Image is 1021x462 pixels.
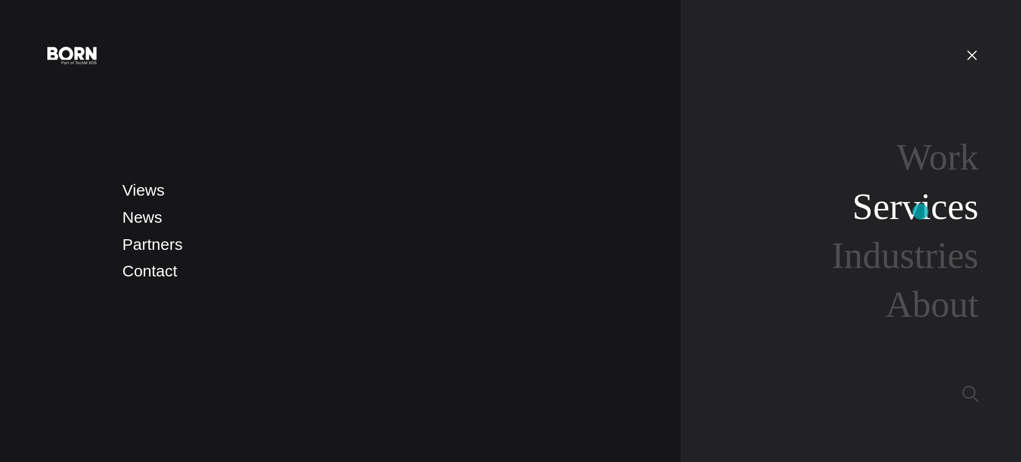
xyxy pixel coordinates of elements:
a: Industries [832,235,978,276]
button: Open [959,44,985,66]
a: About [885,284,978,325]
img: Search [963,386,978,402]
a: Contact [122,262,177,280]
a: News [122,208,162,226]
a: Views [122,181,164,199]
a: Work [897,137,978,178]
a: Services [852,186,978,227]
a: Partners [122,236,182,253]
